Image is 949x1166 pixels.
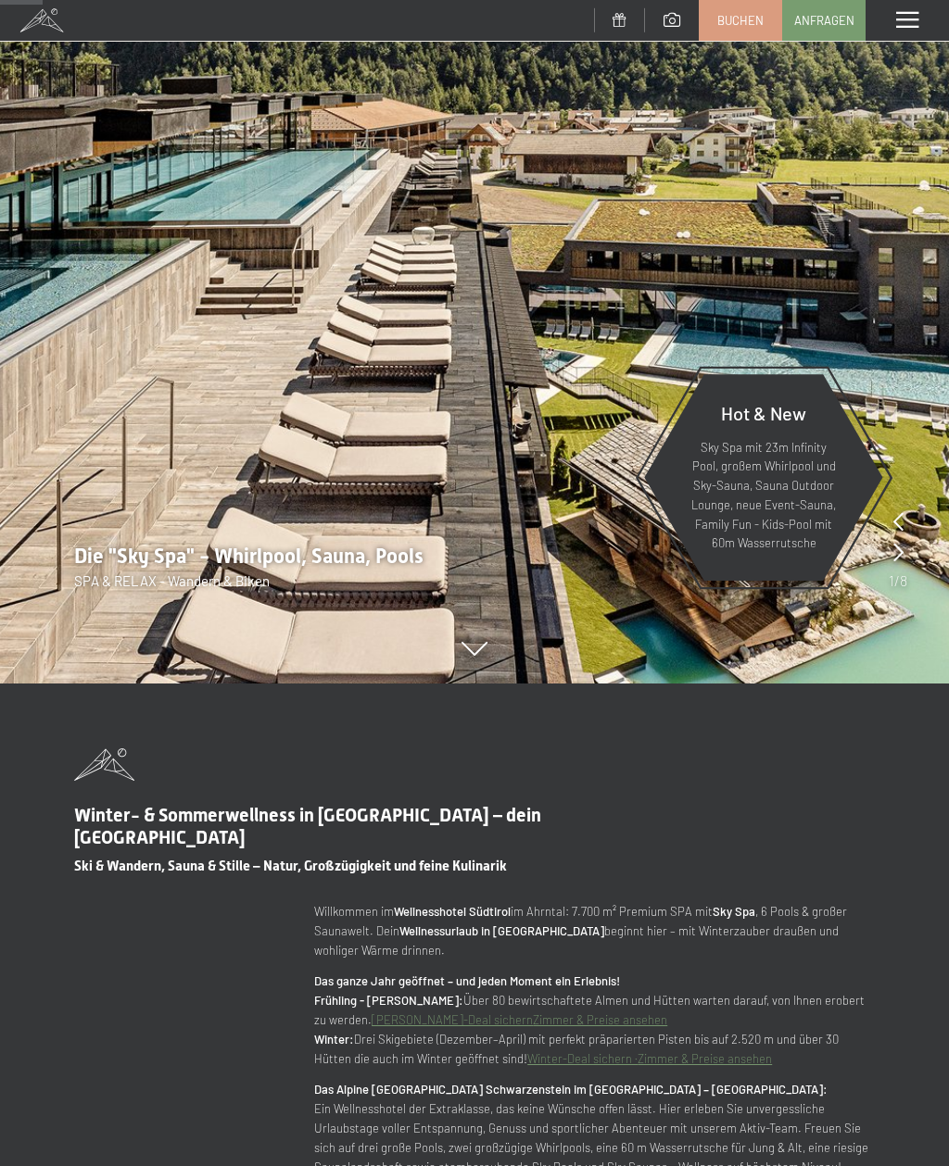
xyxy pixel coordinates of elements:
strong: Wellnessurlaub in [GEOGRAPHIC_DATA] [399,923,604,938]
a: Winter-Deal sichern · [527,1051,638,1066]
span: Ski & Wandern, Sauna & Stille – Natur, Großzügigkeit und feine Kulinarik [74,858,507,874]
strong: Frühling - [PERSON_NAME]: [314,993,463,1008]
span: Anfragen [794,12,854,29]
a: Zimmer & Preise ansehen [533,1012,667,1027]
a: Zimmer & Preise ansehen [638,1051,772,1066]
strong: Das Alpine [GEOGRAPHIC_DATA] Schwarzenstein im [GEOGRAPHIC_DATA] – [GEOGRAPHIC_DATA]: [314,1082,828,1097]
p: Über 80 bewirtschaftete Almen und Hütten warten darauf, von Ihnen erobert zu werden. Drei Skigebi... [314,972,875,1068]
p: Sky Spa mit 23m Infinity Pool, großem Whirlpool und Sky-Sauna, Sauna Outdoor Lounge, neue Event-S... [690,438,838,554]
span: Winter- & Sommerwellness in [GEOGRAPHIC_DATA] – dein [GEOGRAPHIC_DATA] [74,804,541,848]
span: SPA & RELAX - Wandern & Biken [74,572,270,589]
a: Buchen [700,1,781,40]
a: Anfragen [783,1,865,40]
strong: Winter: [314,1032,354,1047]
strong: Sky Spa [713,904,755,919]
strong: Das ganze Jahr geöffnet – und jeden Moment ein Erlebnis! [314,973,620,988]
span: Die "Sky Spa" - Whirlpool, Sauna, Pools [74,545,424,568]
strong: Wellnesshotel Südtirol [394,904,511,919]
p: Willkommen im im Ahrntal: 7.700 m² Premium SPA mit , 6 Pools & großer Saunawelt. Dein beginnt hie... [314,902,875,959]
a: Hot & New Sky Spa mit 23m Infinity Pool, großem Whirlpool und Sky-Sauna, Sauna Outdoor Lounge, ne... [643,373,884,582]
span: Hot & New [721,402,806,424]
a: [PERSON_NAME]-Deal sichern [372,1012,533,1027]
span: 1 [889,570,894,591]
span: Buchen [717,12,764,29]
span: / [894,570,900,591]
span: 8 [900,570,907,591]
